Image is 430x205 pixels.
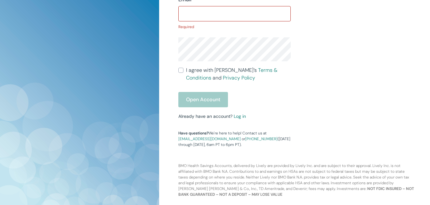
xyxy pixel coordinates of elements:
[174,148,415,197] p: BMO Health Savings Accounts, delivered by Lively are provided by Lively Inc. and are subject to t...
[186,66,291,82] span: I agree with [PERSON_NAME]’s and
[178,131,208,136] strong: Have questions?
[245,136,278,141] a: [PHONE_NUMBER]
[178,113,246,119] small: Already have an account?
[178,136,241,141] a: [EMAIL_ADDRESS][DOMAIN_NAME]
[178,130,291,148] p: We're here to help! Contact us at or ([DATE] through [DATE], 6am PT to 6pm PT).
[234,113,246,119] a: Log in
[223,74,255,81] a: Privacy Policy
[178,24,291,30] p: Required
